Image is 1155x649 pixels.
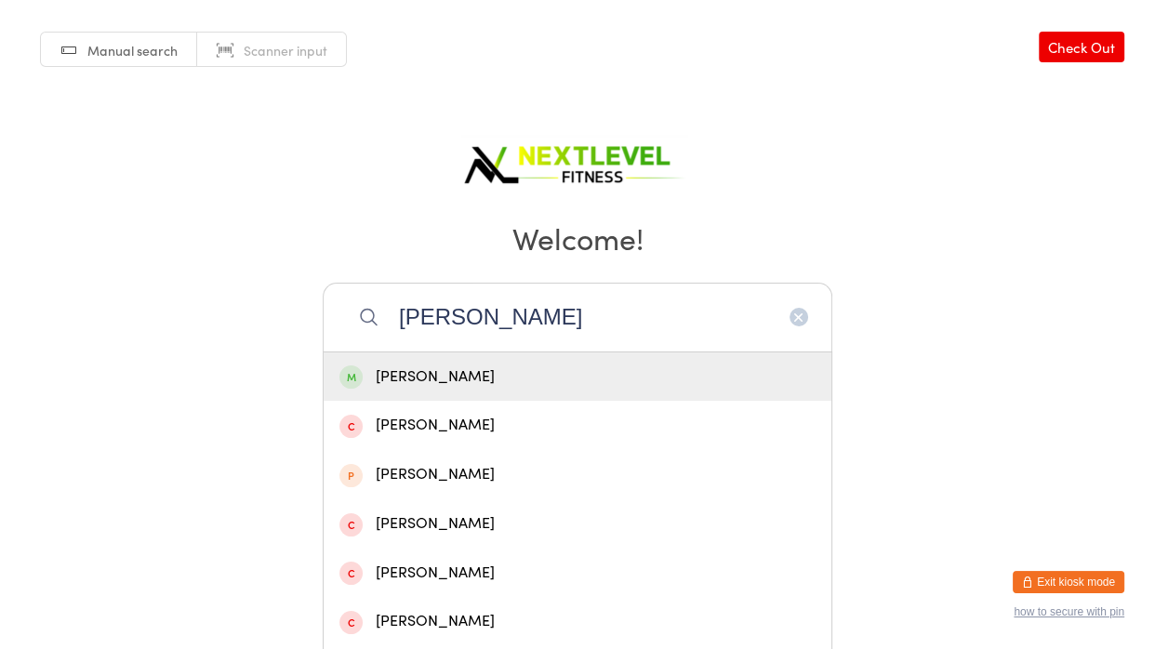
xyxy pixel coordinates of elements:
a: Check Out [1039,32,1124,62]
button: Exit kiosk mode [1013,571,1124,593]
div: [PERSON_NAME] [339,609,816,634]
div: [PERSON_NAME] [339,511,816,536]
div: [PERSON_NAME] [339,561,816,586]
span: Scanner input [244,41,327,60]
img: Next Level Fitness [461,130,694,191]
h2: Welcome! [19,217,1136,258]
div: [PERSON_NAME] [339,364,816,390]
input: Search [323,283,832,351]
span: Manual search [87,41,178,60]
div: [PERSON_NAME] [339,413,816,438]
div: [PERSON_NAME] [339,462,816,487]
button: how to secure with pin [1014,605,1124,618]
